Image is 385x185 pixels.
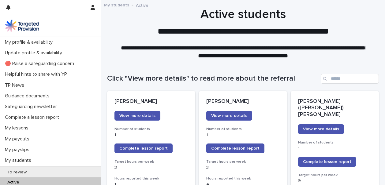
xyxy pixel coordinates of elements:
p: 1 [206,132,280,138]
a: Complete lesson report [114,143,173,153]
input: Search [321,74,379,84]
a: My students [104,1,129,8]
span: View more details [303,127,339,131]
span: View more details [211,114,247,118]
p: To review [2,170,32,175]
p: Active [2,180,24,185]
p: 3 [114,165,188,170]
p: Complete a lesson report [2,114,64,120]
p: Safeguarding newsletter [2,104,62,110]
h3: Number of students [206,127,280,132]
p: 9 [298,178,372,183]
h3: Target hours per week [206,159,280,164]
p: Helpful hints to share with YP [2,71,72,77]
a: View more details [298,124,344,134]
p: [PERSON_NAME] [114,98,188,105]
p: My lessons [2,125,33,131]
a: View more details [206,111,252,121]
p: My profile & availability [2,39,58,45]
p: 1 [298,146,372,151]
p: My payouts [2,136,34,142]
p: TP News [2,82,29,88]
h3: Number of students [298,140,372,145]
span: Complete lesson report [119,146,168,151]
p: 3 [206,165,280,170]
p: [PERSON_NAME] [206,98,280,105]
p: My payslips [2,147,34,153]
h3: Target hours per week [114,159,188,164]
p: Active [136,2,148,8]
p: Update profile & availability [2,50,67,56]
h3: Hours reported this week [114,176,188,181]
h3: Number of students [114,127,188,132]
h1: Click "View more details" to read more about the referral [107,74,318,83]
p: My students [2,158,36,163]
a: Complete lesson report [206,143,264,153]
p: 1 [114,132,188,138]
img: M5nRWzHhSzIhMunXDL62 [5,20,39,32]
h3: Target hours per week [298,173,372,178]
h3: Hours reported this week [206,176,280,181]
span: Complete lesson report [211,146,260,151]
p: Guidance documents [2,93,54,99]
h1: Active students [107,7,379,22]
p: [PERSON_NAME] ([PERSON_NAME]) [PERSON_NAME] [298,98,372,118]
a: Complete lesson report [298,157,356,167]
a: View more details [114,111,160,121]
span: View more details [119,114,155,118]
span: Complete lesson report [303,160,351,164]
p: 🔴 Raise a safeguarding concern [2,61,79,67]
